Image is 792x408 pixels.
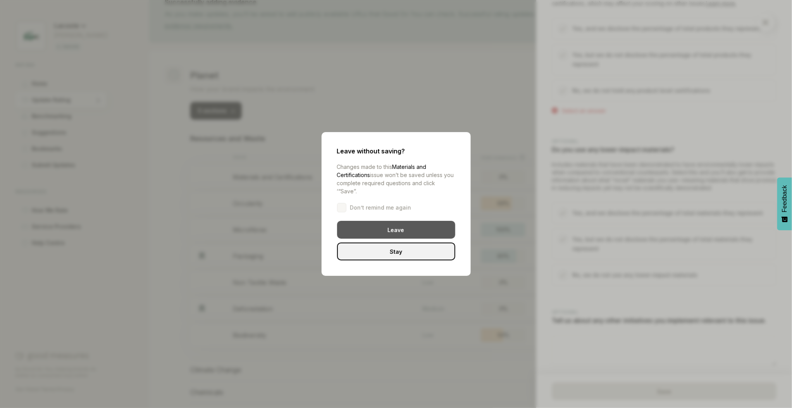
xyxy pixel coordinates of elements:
[781,185,788,212] span: Feedback
[337,221,455,239] div: Leave
[337,164,454,195] span: Changes made to this issue won’t be saved unless you complete required questions and click ‘“Save”.
[337,148,455,155] div: Leave without saving?
[337,243,455,260] div: Stay
[350,204,411,212] span: Don’t remind me again
[777,177,792,230] button: Feedback - Show survey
